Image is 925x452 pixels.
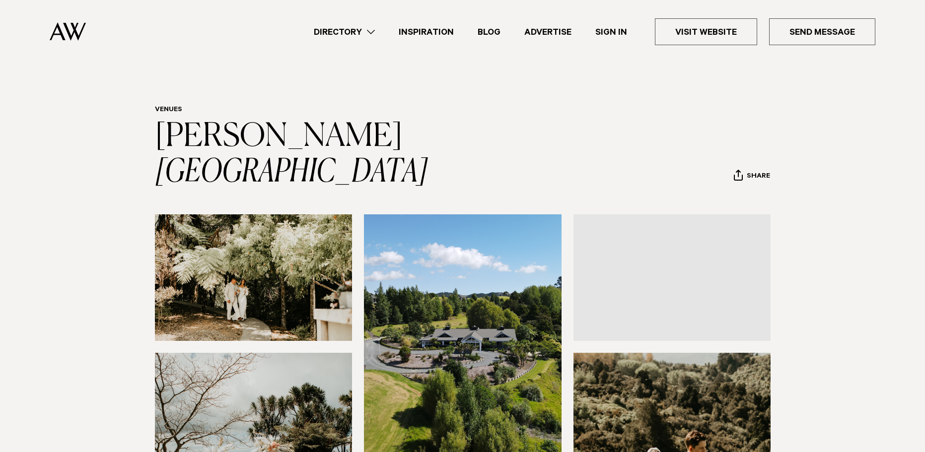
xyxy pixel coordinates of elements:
a: Blog [466,25,512,39]
a: Sign In [583,25,639,39]
a: Visit Website [655,18,757,45]
img: Auckland Weddings Logo [50,22,86,41]
a: Directory [302,25,387,39]
button: Share [733,169,771,184]
a: Advertise [512,25,583,39]
a: [PERSON_NAME][GEOGRAPHIC_DATA] [155,121,428,189]
a: Venues [155,106,182,114]
span: Share [747,172,770,182]
a: Inspiration [387,25,466,39]
a: Send Message [769,18,875,45]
